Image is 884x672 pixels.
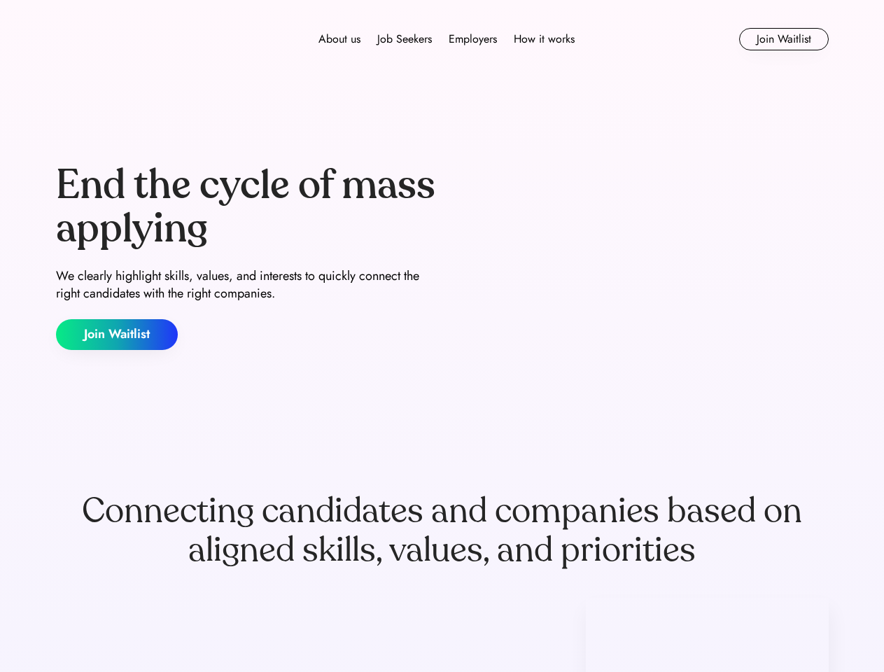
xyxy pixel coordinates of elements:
[377,31,432,48] div: Job Seekers
[56,319,178,350] button: Join Waitlist
[318,31,360,48] div: About us
[56,491,829,570] div: Connecting candidates and companies based on aligned skills, values, and priorities
[448,106,829,407] img: yH5BAEAAAAALAAAAAABAAEAAAIBRAA7
[56,28,154,50] img: Forward logo
[56,164,437,250] div: End the cycle of mass applying
[56,267,437,302] div: We clearly highlight skills, values, and interests to quickly connect the right candidates with t...
[514,31,575,48] div: How it works
[739,28,829,50] button: Join Waitlist
[449,31,497,48] div: Employers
